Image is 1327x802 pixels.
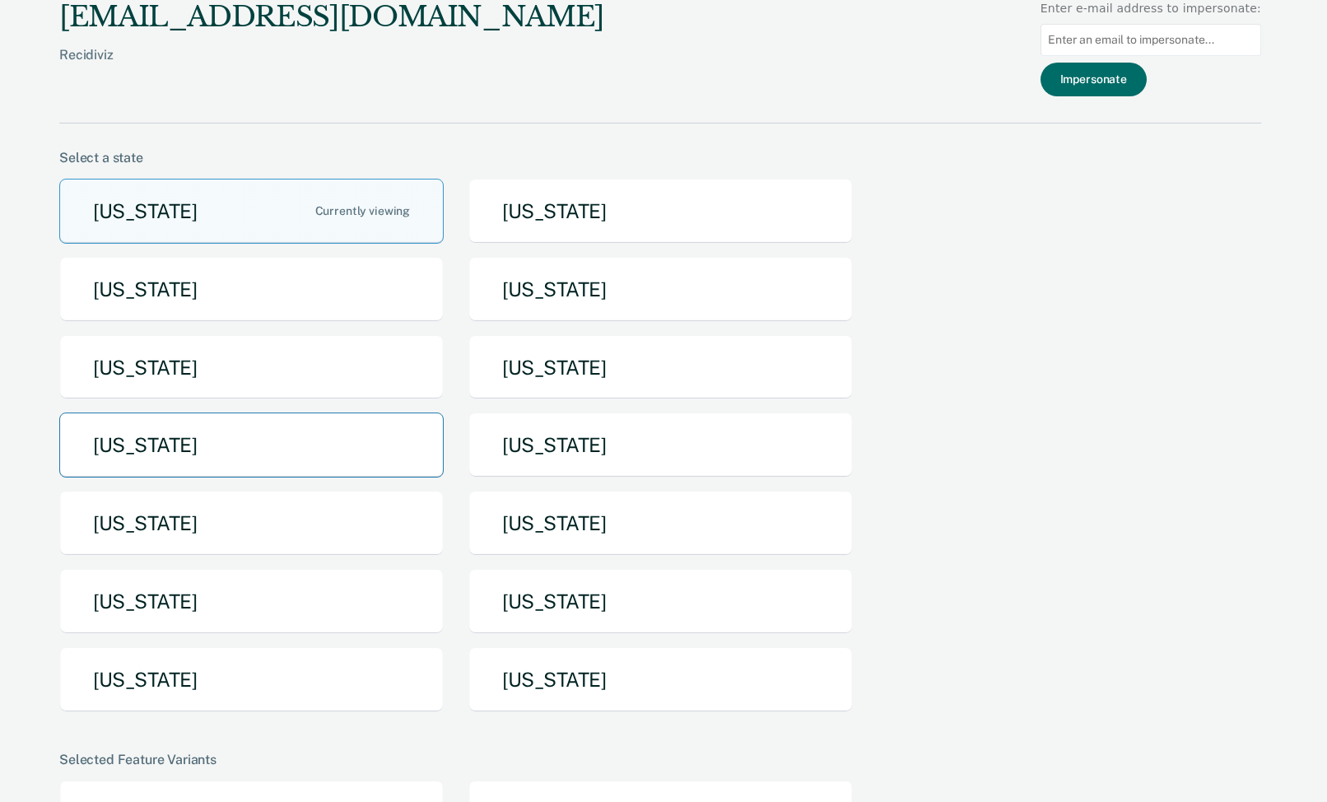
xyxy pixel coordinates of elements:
[59,491,444,556] button: [US_STATE]
[468,491,853,556] button: [US_STATE]
[468,569,853,634] button: [US_STATE]
[468,257,853,322] button: [US_STATE]
[468,335,853,400] button: [US_STATE]
[59,647,444,712] button: [US_STATE]
[59,569,444,634] button: [US_STATE]
[59,413,444,478] button: [US_STATE]
[59,150,1261,166] div: Select a state
[468,413,853,478] button: [US_STATE]
[59,257,444,322] button: [US_STATE]
[468,179,853,244] button: [US_STATE]
[1041,63,1147,96] button: Impersonate
[468,647,853,712] button: [US_STATE]
[59,47,604,89] div: Recidiviz
[59,752,1261,767] div: Selected Feature Variants
[59,179,444,244] button: [US_STATE]
[1041,24,1261,56] input: Enter an email to impersonate...
[59,335,444,400] button: [US_STATE]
